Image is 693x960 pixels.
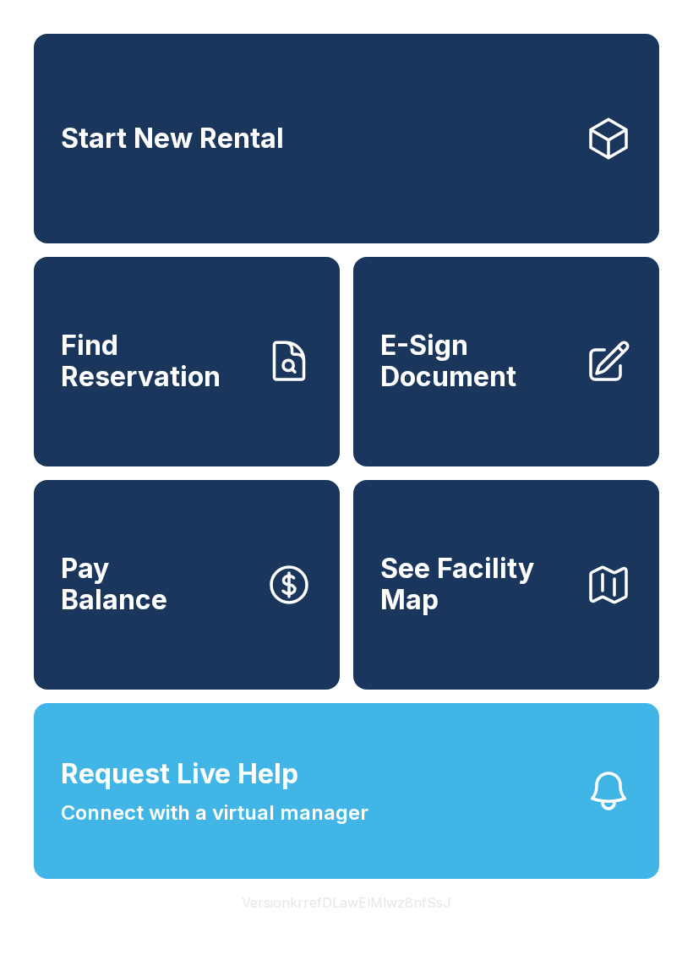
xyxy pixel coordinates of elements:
a: Find Reservation [34,257,340,466]
span: See Facility Map [380,554,571,615]
span: Start New Rental [61,123,284,155]
span: Find Reservation [61,330,252,392]
span: E-Sign Document [380,330,571,392]
span: Request Live Help [61,754,298,794]
button: PayBalance [34,480,340,690]
button: See Facility Map [353,480,659,690]
a: Start New Rental [34,34,659,243]
a: E-Sign Document [353,257,659,466]
span: Connect with a virtual manager [61,798,368,828]
button: Request Live HelpConnect with a virtual manager [34,703,659,879]
button: VersionkrrefDLawElMlwz8nfSsJ [228,879,465,926]
span: Pay Balance [61,554,167,615]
